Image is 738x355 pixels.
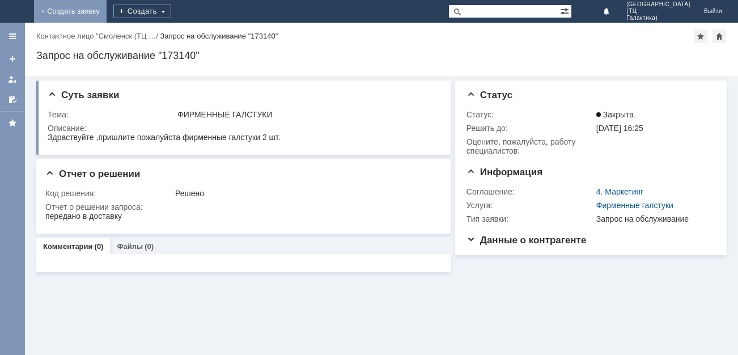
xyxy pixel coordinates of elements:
div: Соглашение: [466,187,594,196]
a: Мои заявки [3,70,22,88]
div: (0) [145,242,154,251]
span: Информация [466,167,542,177]
div: Запрос на обслуживание [596,214,711,223]
div: Oцените, пожалуйста, работу специалистов: [466,137,594,155]
div: Описание: [48,124,438,133]
span: [DATE] 16:25 [596,124,643,133]
div: Тип заявки: [466,214,594,223]
div: Создать [113,5,171,18]
div: Запрос на обслуживание "173140" [160,32,278,40]
span: Расширенный поиск [560,5,571,16]
div: Решить до: [466,124,594,133]
div: Тема: [48,110,175,119]
a: Мои согласования [3,91,22,109]
a: Создать заявку [3,50,22,68]
a: Файлы [117,242,143,251]
div: / [36,32,160,40]
a: Контактное лицо "Смоленск (ТЦ … [36,32,156,40]
a: Комментарии [43,242,93,251]
span: Данные о контрагенте [466,235,587,246]
span: Галактика) [626,15,690,22]
div: Статус: [466,110,594,119]
div: Запрос на обслуживание "173140" [36,50,727,61]
div: Услуга: [466,201,594,210]
a: 4. Маркетинг [596,187,644,196]
div: (0) [95,242,104,251]
div: Отчет о решении запроса: [45,202,438,212]
div: Добавить в избранное [694,29,707,43]
div: Код решения: [45,189,173,198]
span: [GEOGRAPHIC_DATA] [626,1,690,8]
div: Сделать домашней страницей [712,29,726,43]
span: Закрыта [596,110,634,119]
div: Решено [175,189,435,198]
span: (ТЦ [626,8,690,15]
span: Статус [466,90,512,100]
span: Суть заявки [48,90,119,100]
div: ФИРМЕННЫЕ ГАЛСТУКИ [177,110,435,119]
a: Фирменные галстуки [596,201,673,210]
span: Отчет о решении [45,168,140,179]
